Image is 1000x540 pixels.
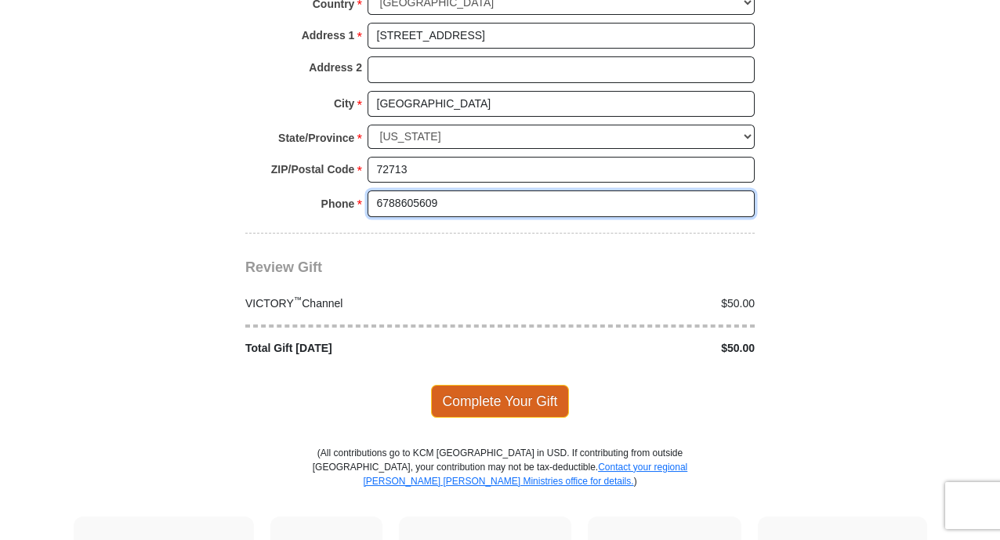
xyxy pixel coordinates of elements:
[294,295,303,304] sup: ™
[500,340,763,357] div: $50.00
[237,295,501,312] div: VICTORY Channel
[237,340,501,357] div: Total Gift [DATE]
[500,295,763,312] div: $50.00
[321,193,355,215] strong: Phone
[334,92,354,114] strong: City
[245,259,322,275] span: Review Gift
[309,56,362,78] strong: Address 2
[312,446,688,516] p: (All contributions go to KCM [GEOGRAPHIC_DATA] in USD. If contributing from outside [GEOGRAPHIC_D...
[363,462,687,487] a: Contact your regional [PERSON_NAME] [PERSON_NAME] Ministries office for details.
[278,127,354,149] strong: State/Province
[271,158,355,180] strong: ZIP/Postal Code
[431,385,570,418] span: Complete Your Gift
[302,24,355,46] strong: Address 1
